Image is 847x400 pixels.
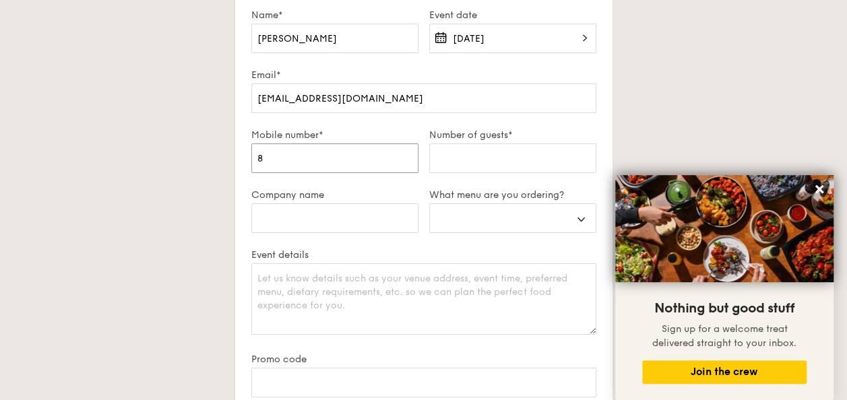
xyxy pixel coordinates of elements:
[251,69,596,81] label: Email*
[429,129,596,141] label: Number of guests*
[251,263,596,335] textarea: Let us know details such as your venue address, event time, preferred menu, dietary requirements,...
[809,178,830,200] button: Close
[615,175,834,282] img: DSC07876-Edit02-Large.jpeg
[429,9,596,21] label: Event date
[251,189,418,201] label: Company name
[642,360,807,384] button: Join the crew
[251,354,596,365] label: Promo code
[251,9,418,21] label: Name*
[251,249,596,261] label: Event details
[251,129,418,141] label: Mobile number*
[429,189,596,201] label: What menu are you ordering?
[654,300,794,316] span: Nothing but good stuff
[652,323,796,349] span: Sign up for a welcome treat delivered straight to your inbox.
